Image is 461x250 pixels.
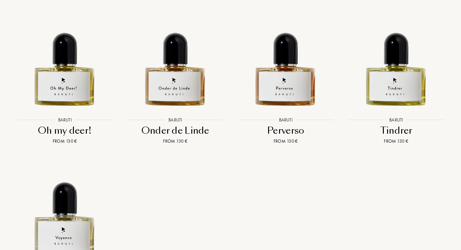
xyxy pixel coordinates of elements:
[55,117,75,123] div: Baruti
[347,10,446,110] img: Tindrer Baruti
[12,124,118,137] div: Oh my deer!
[10,3,120,153] a: Oh my deer! BarutiBarutiOh my deer!From 130 €
[341,3,452,153] a: Tindrer BarutiBarutiTindrerFrom 130 €
[230,3,341,153] a: Perverso BarutiBarutiPerversoFrom 130 €
[233,138,339,145] div: From 130 €
[120,3,231,153] a: Onder de Linde BarutiBarutiOnder de LindeFrom 130 €
[386,117,406,123] div: Baruti
[344,138,449,145] div: From 130 €
[12,138,118,145] div: From 130 €
[233,124,339,137] div: Perverso
[126,10,225,110] img: Onder de Linde Baruti
[276,117,296,123] div: Baruti
[236,10,335,110] img: Perverso Baruti
[15,10,114,110] img: Oh my deer! Baruti
[123,138,228,145] div: From 130 €
[165,117,185,123] div: Baruti
[344,124,449,137] div: Tindrer
[123,124,228,137] div: Onder de Linde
